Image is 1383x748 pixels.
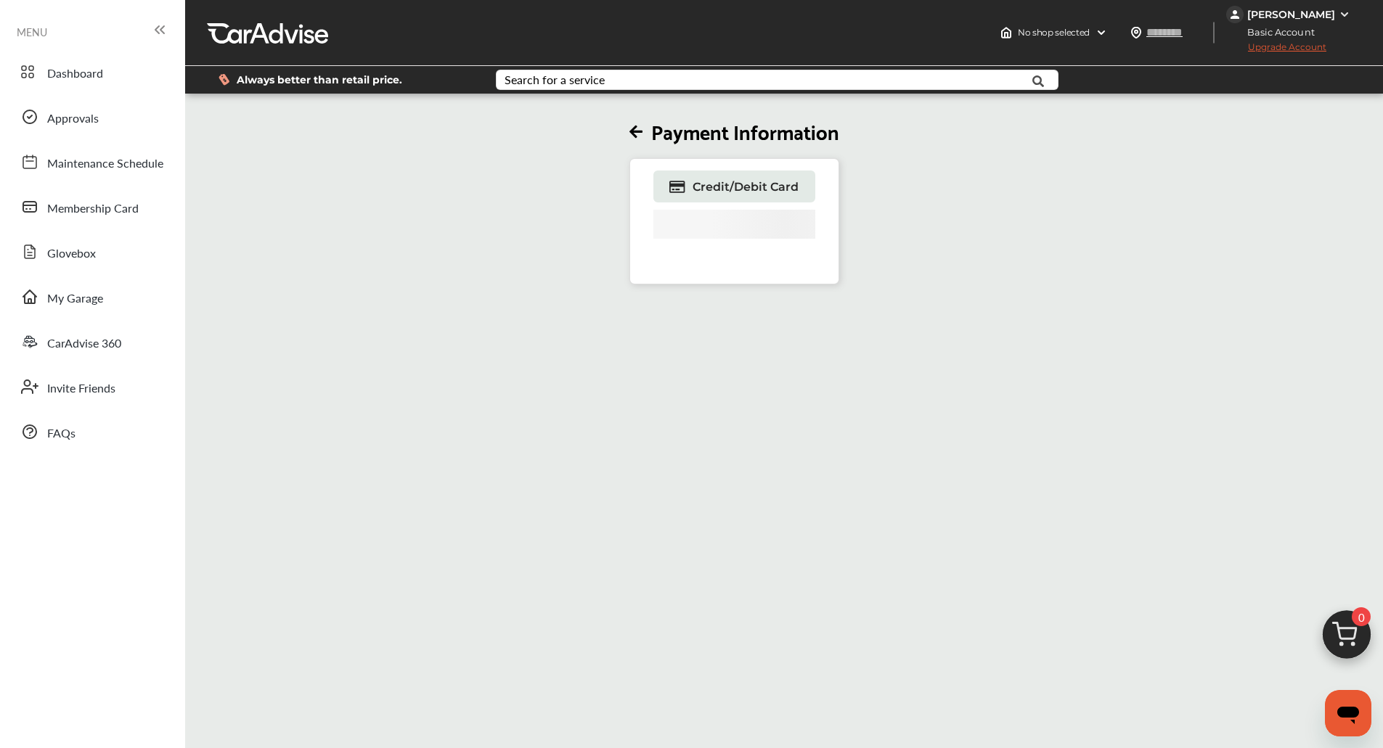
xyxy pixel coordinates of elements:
div: Search for a service [505,74,605,86]
img: header-divider.bc55588e.svg [1213,22,1215,44]
img: cart_icon.3d0951e8.svg [1312,604,1382,673]
a: FAQs [13,413,171,451]
span: No shop selected [1018,27,1090,38]
a: Maintenance Schedule [13,143,171,181]
div: [PERSON_NAME] [1247,8,1335,21]
a: Membership Card [13,188,171,226]
span: My Garage [47,289,103,308]
span: Always better than retail price. [237,75,402,85]
iframe: PayPal [653,210,815,276]
a: Invite Friends [13,368,171,406]
img: location_vector.a44bc228.svg [1130,27,1142,38]
span: Basic Account [1228,25,1326,40]
iframe: Button to launch messaging window [1325,690,1371,736]
h2: Payment Information [629,118,839,144]
span: Dashboard [47,65,103,83]
a: Dashboard [13,53,171,91]
span: CarAdvise 360 [47,334,121,353]
a: Glovebox [13,233,171,271]
span: Credit/Debit Card [693,180,799,194]
img: header-home-logo.8d720a4f.svg [1000,27,1012,38]
span: MENU [17,26,47,38]
span: Membership Card [47,200,139,218]
span: Maintenance Schedule [47,155,163,173]
span: 0 [1352,607,1371,626]
span: Glovebox [47,244,96,263]
img: dollor_label_vector.a70140d1.svg [219,73,229,86]
a: My Garage [13,278,171,316]
span: Invite Friends [47,379,115,398]
img: WGsFRI8htEPBVLJbROoPRyZpYNWhNONpIPPETTm6eUC0GeLEiAAAAAElFTkSuQmCC [1339,9,1350,20]
a: Approvals [13,98,171,136]
img: jVpblrzwTbfkPYzPPzSLxeg0AAAAASUVORK5CYII= [1226,6,1244,23]
img: header-down-arrow.9dd2ce7d.svg [1096,27,1107,38]
span: Upgrade Account [1226,41,1326,59]
a: Credit/Debit Card [653,170,815,202]
span: Approvals [47,110,99,128]
a: CarAdvise 360 [13,323,171,361]
span: FAQs [47,424,76,443]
